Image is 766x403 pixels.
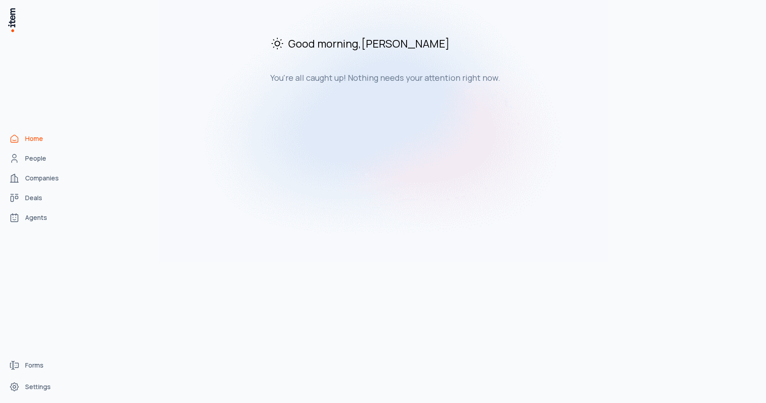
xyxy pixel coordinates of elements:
a: Deals [5,189,74,207]
span: Settings [25,382,51,391]
span: Deals [25,193,42,202]
a: Forms [5,356,74,374]
a: Companies [5,169,74,187]
a: Agents [5,209,74,227]
img: Item Brain Logo [7,7,16,33]
span: Agents [25,213,47,222]
span: Companies [25,174,59,183]
h2: Good morning , [PERSON_NAME] [270,36,572,51]
span: Forms [25,361,44,370]
span: People [25,154,46,163]
a: Settings [5,378,74,396]
a: Home [5,130,74,148]
h3: You're all caught up! Nothing needs your attention right now. [270,72,572,83]
a: People [5,149,74,167]
span: Home [25,134,43,143]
